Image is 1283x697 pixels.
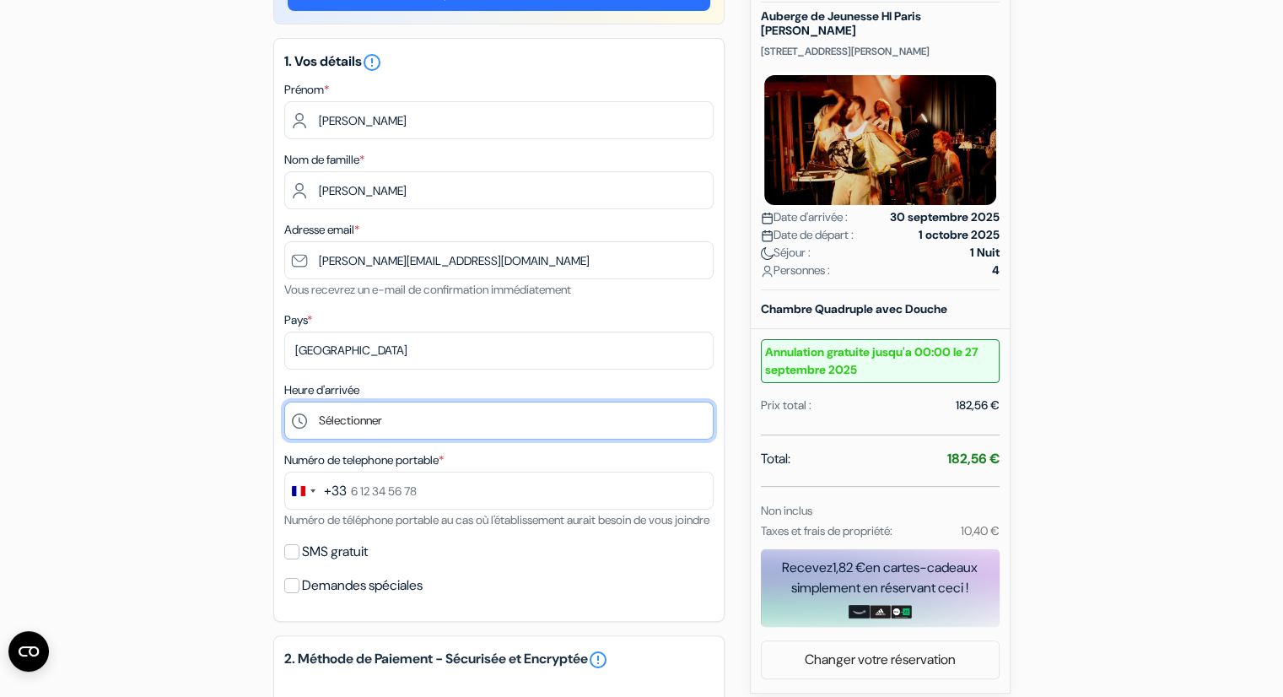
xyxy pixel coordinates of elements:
button: Change country, selected France (+33) [285,473,347,509]
img: uber-uber-eats-card.png [891,605,912,619]
img: amazon-card-no-text.png [849,605,870,619]
h5: Auberge de Jeunesse HI Paris [PERSON_NAME] [761,9,1000,38]
div: +33 [324,481,347,501]
span: Séjour : [761,244,811,262]
i: error_outline [362,52,382,73]
small: Vous recevrez un e-mail de confirmation immédiatement [284,282,571,297]
p: [STREET_ADDRESS][PERSON_NAME] [761,45,1000,58]
div: Prix total : [761,397,811,414]
img: moon.svg [761,247,774,260]
label: SMS gratuit [302,540,368,564]
span: Date de départ : [761,226,854,244]
small: 10,40 € [960,523,999,538]
a: error_outline [362,52,382,70]
a: Changer votre réservation [762,644,999,676]
label: Nom de famille [284,151,364,169]
label: Adresse email [284,221,359,239]
label: Numéro de telephone portable [284,451,444,469]
a: error_outline [588,650,608,670]
img: user_icon.svg [761,265,774,278]
label: Heure d'arrivée [284,381,359,399]
span: Total: [761,449,790,469]
input: Entrer le nom de famille [284,171,714,209]
input: Entrer adresse e-mail [284,241,714,279]
h5: 1. Vos détails [284,52,714,73]
span: 1,82 € [833,559,865,576]
b: Chambre Quadruple avec Douche [761,301,947,316]
span: Personnes : [761,262,830,279]
strong: 1 Nuit [970,244,1000,262]
input: Entrez votre prénom [284,101,714,139]
img: adidas-card.png [870,605,891,619]
input: 6 12 34 56 78 [284,472,714,510]
button: Ouvrir le widget CMP [8,631,49,672]
span: Date d'arrivée : [761,208,848,226]
small: Annulation gratuite jusqu'a 00:00 le 27 septembre 2025 [761,339,1000,383]
div: 182,56 € [956,397,1000,414]
strong: 4 [992,262,1000,279]
small: Numéro de téléphone portable au cas où l'établissement aurait besoin de vous joindre [284,512,709,527]
small: Non inclus [761,503,812,518]
label: Prénom [284,81,329,99]
small: Taxes et frais de propriété: [761,523,892,538]
label: Demandes spéciales [302,574,423,597]
strong: 1 octobre 2025 [919,226,1000,244]
img: calendar.svg [761,230,774,242]
label: Pays [284,311,312,329]
h5: 2. Méthode de Paiement - Sécurisée et Encryptée [284,650,714,670]
strong: 30 septembre 2025 [890,208,1000,226]
img: calendar.svg [761,212,774,224]
div: Recevez en cartes-cadeaux simplement en réservant ceci ! [761,558,1000,598]
strong: 182,56 € [947,450,1000,467]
